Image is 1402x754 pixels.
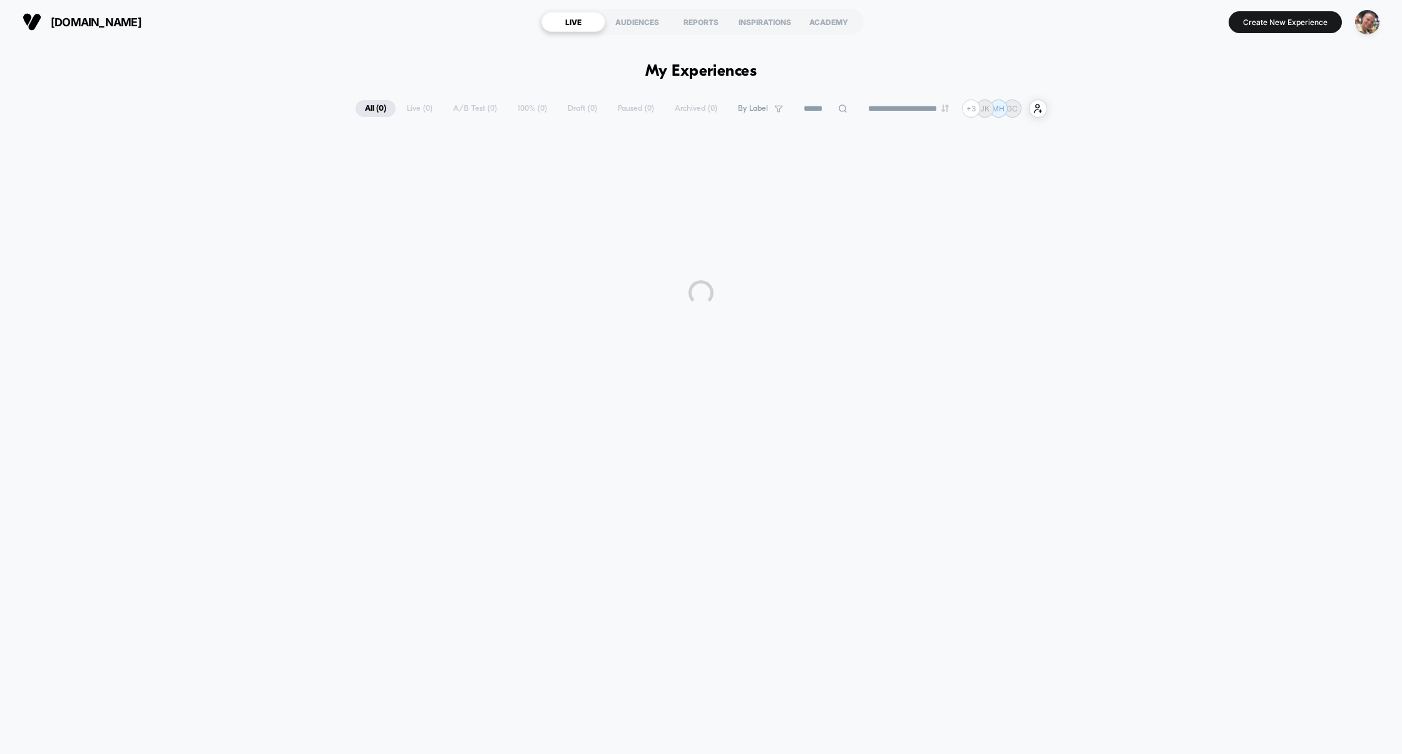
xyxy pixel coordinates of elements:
span: [DOMAIN_NAME] [51,16,141,29]
div: AUDIENCES [605,12,669,32]
button: ppic [1351,9,1383,35]
div: REPORTS [669,12,733,32]
div: LIVE [541,12,605,32]
div: INSPIRATIONS [733,12,797,32]
button: [DOMAIN_NAME] [19,12,145,32]
p: MH [992,104,1005,113]
div: + 3 [962,99,980,118]
button: Create New Experience [1229,11,1342,33]
span: By Label [738,104,768,113]
img: Visually logo [23,13,41,31]
img: ppic [1355,10,1379,34]
p: JK [980,104,990,113]
div: ACADEMY [797,12,861,32]
img: end [941,104,949,112]
h1: My Experiences [645,63,757,81]
span: All ( 0 ) [356,100,396,117]
p: GC [1006,104,1018,113]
